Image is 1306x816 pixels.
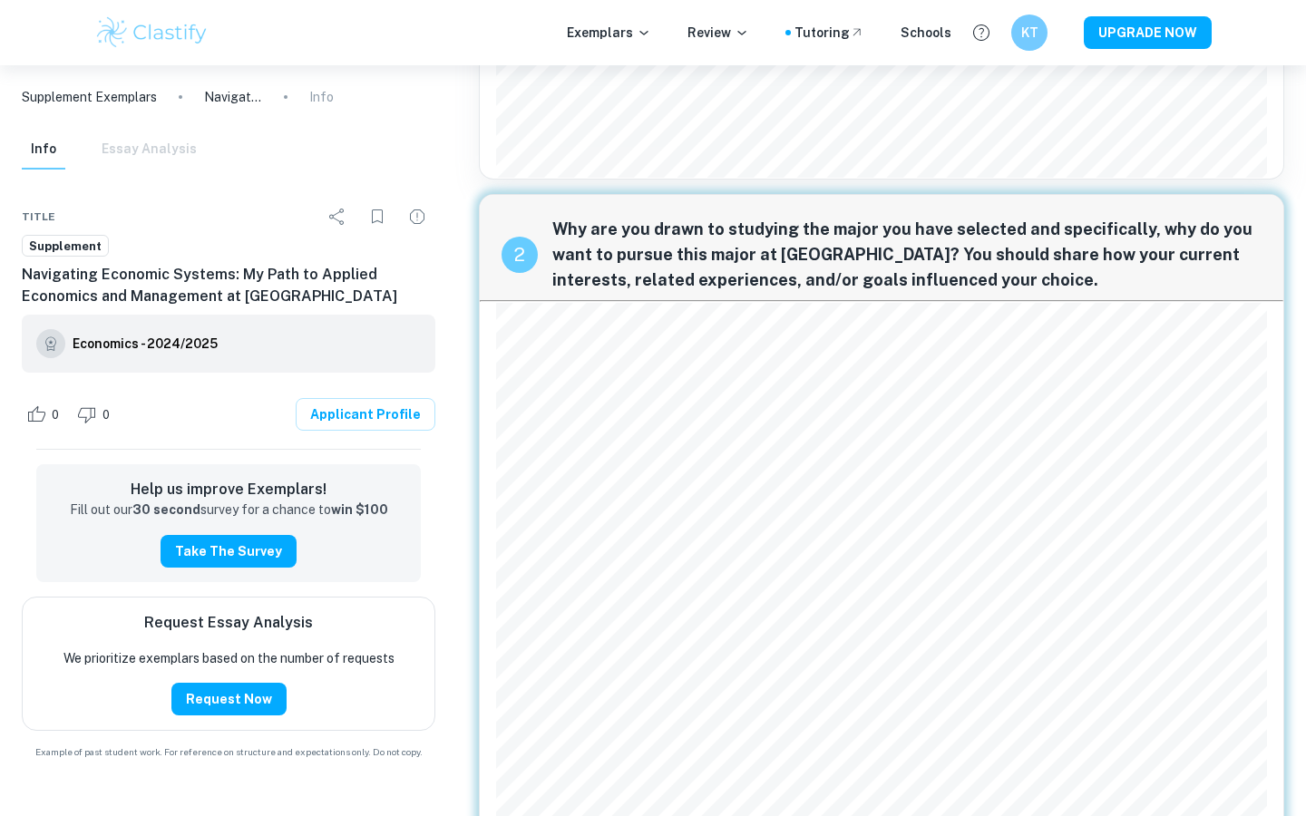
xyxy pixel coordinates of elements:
div: recipe [502,237,538,273]
h6: Navigating Economic Systems: My Path to Applied Economics and Management at [GEOGRAPHIC_DATA] [22,264,435,307]
a: Economics - 2024/2025 [73,329,218,358]
p: Review [687,23,749,43]
h6: Economics - 2024/2025 [73,334,218,354]
button: Take the Survey [161,535,297,568]
a: Supplement Exemplars [22,87,157,107]
div: Share [319,199,356,235]
span: 0 [93,406,120,424]
h6: KT [1019,23,1040,43]
span: Supplement [23,238,108,256]
h6: Help us improve Exemplars! [51,479,406,500]
strong: win $100 [331,502,388,517]
p: We prioritize exemplars based on the number of requests [63,648,395,668]
a: Supplement [22,235,109,257]
img: Clastify logo [94,15,210,51]
a: Applicant Profile [296,398,435,431]
div: Dislike [73,400,120,429]
a: Tutoring [794,23,864,43]
div: Bookmark [359,199,395,235]
p: Fill out our survey for a chance to [70,500,388,520]
button: KT [1011,15,1048,51]
strong: 30 second [132,502,200,517]
h6: Request Essay Analysis [144,612,313,634]
a: Schools [901,23,951,43]
div: Report issue [399,199,435,235]
p: Navigating Economic Systems: My Path to Applied Economics and Management at [GEOGRAPHIC_DATA] [204,87,262,107]
button: UPGRADE NOW [1084,16,1212,49]
span: Example of past student work. For reference on structure and expectations only. Do not copy. [22,745,435,759]
span: Title [22,209,55,225]
button: Request Now [171,683,287,715]
span: 0 [42,406,69,424]
button: Info [22,130,65,170]
span: Why are you drawn to studying the major you have selected and specifically, why do you want to pu... [552,217,1262,293]
p: Info [309,87,334,107]
button: Help and Feedback [966,17,997,48]
p: Exemplars [567,23,651,43]
div: Like [22,400,69,429]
